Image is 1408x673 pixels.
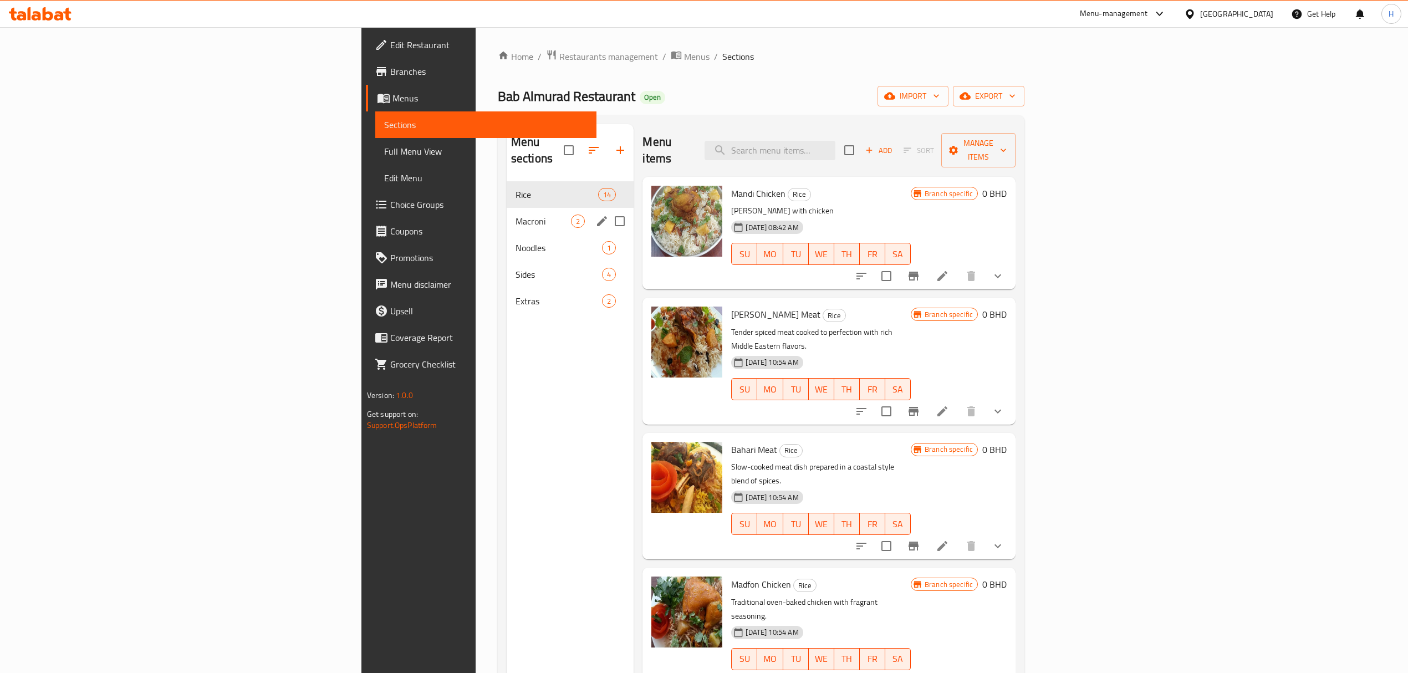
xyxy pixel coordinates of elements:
[571,215,585,228] div: items
[396,388,413,402] span: 1.0.0
[705,141,835,160] input: search
[366,244,596,271] a: Promotions
[375,111,596,138] a: Sections
[366,32,596,58] a: Edit Restaurant
[860,648,885,670] button: FR
[390,358,588,371] span: Grocery Checklist
[950,136,1007,164] span: Manage items
[860,378,885,400] button: FR
[607,137,634,164] button: Add section
[662,50,666,63] li: /
[390,198,588,211] span: Choice Groups
[890,516,906,532] span: SA
[731,185,785,202] span: Mandi Chicken
[507,234,634,261] div: Noodles1
[507,288,634,314] div: Extras2
[864,651,881,667] span: FR
[834,513,860,535] button: TH
[875,400,898,423] span: Select to update
[384,145,588,158] span: Full Menu View
[762,381,778,397] span: MO
[991,405,1004,418] svg: Show Choices
[834,648,860,670] button: TH
[900,263,927,289] button: Branch-specific-item
[722,50,754,63] span: Sections
[1080,7,1148,21] div: Menu-management
[984,533,1011,559] button: show more
[861,142,896,159] span: Add item
[498,49,1024,64] nav: breadcrumb
[860,243,885,265] button: FR
[860,513,885,535] button: FR
[507,177,634,319] nav: Menu sections
[762,651,778,667] span: MO
[890,381,906,397] span: SA
[651,442,722,513] img: Bahari Meat
[793,579,817,592] div: Rice
[788,651,804,667] span: TU
[864,144,894,157] span: Add
[941,133,1016,167] button: Manage items
[762,246,778,262] span: MO
[731,378,757,400] button: SU
[936,539,949,553] a: Edit menu item
[731,576,791,593] span: Madfon Chicken
[651,307,722,378] img: Sultan Basha Meat
[602,294,616,308] div: items
[875,264,898,288] span: Select to update
[731,460,910,488] p: Slow-cooked meat dish prepared in a coastal style blend of spices.
[507,181,634,208] div: Rice14
[794,579,816,592] span: Rice
[366,191,596,218] a: Choice Groups
[982,577,1007,592] h6: 0 BHD
[516,241,602,254] div: Noodles
[982,307,1007,322] h6: 0 BHD
[779,444,803,457] div: Rice
[392,91,588,105] span: Menus
[864,246,881,262] span: FR
[731,595,910,623] p: Traditional oven-baked chicken with fragrant seasoning.
[788,246,804,262] span: TU
[991,539,1004,553] svg: Show Choices
[813,381,830,397] span: WE
[390,38,588,52] span: Edit Restaurant
[839,651,855,667] span: TH
[671,49,710,64] a: Menus
[366,58,596,85] a: Branches
[864,381,881,397] span: FR
[598,188,616,201] div: items
[602,241,616,254] div: items
[1389,8,1394,20] span: H
[741,222,803,233] span: [DATE] 08:42 AM
[834,378,860,400] button: TH
[580,137,607,164] span: Sort sections
[885,378,911,400] button: SA
[731,306,820,323] span: [PERSON_NAME] Meat
[788,188,810,201] span: Rice
[984,398,1011,425] button: show more
[900,398,927,425] button: Branch-specific-item
[839,246,855,262] span: TH
[900,533,927,559] button: Branch-specific-item
[885,243,911,265] button: SA
[813,516,830,532] span: WE
[741,627,803,638] span: [DATE] 10:54 AM
[1200,8,1273,20] div: [GEOGRAPHIC_DATA]
[516,215,571,228] span: Macroni
[757,243,783,265] button: MO
[390,278,588,291] span: Menu disclaimer
[390,331,588,344] span: Coverage Report
[557,139,580,162] span: Select all sections
[642,134,691,167] h2: Menu items
[984,263,1011,289] button: show more
[594,213,610,230] button: edit
[962,89,1016,103] span: export
[920,188,977,199] span: Branch specific
[783,378,809,400] button: TU
[813,651,830,667] span: WE
[651,577,722,647] img: Madfon Chicken
[783,243,809,265] button: TU
[783,513,809,535] button: TU
[741,357,803,368] span: [DATE] 10:54 AM
[516,188,598,201] div: Rice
